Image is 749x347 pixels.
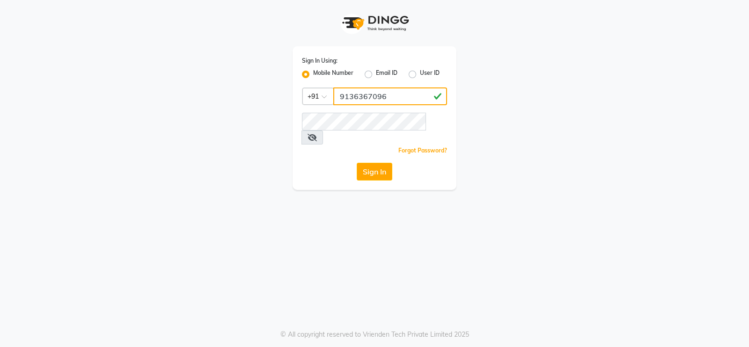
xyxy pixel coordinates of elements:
[302,113,426,130] input: Username
[398,147,447,154] a: Forgot Password?
[357,163,392,181] button: Sign In
[333,87,447,105] input: Username
[302,57,338,65] label: Sign In Using:
[313,69,353,80] label: Mobile Number
[376,69,397,80] label: Email ID
[337,9,412,37] img: logo1.svg
[420,69,440,80] label: User ID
